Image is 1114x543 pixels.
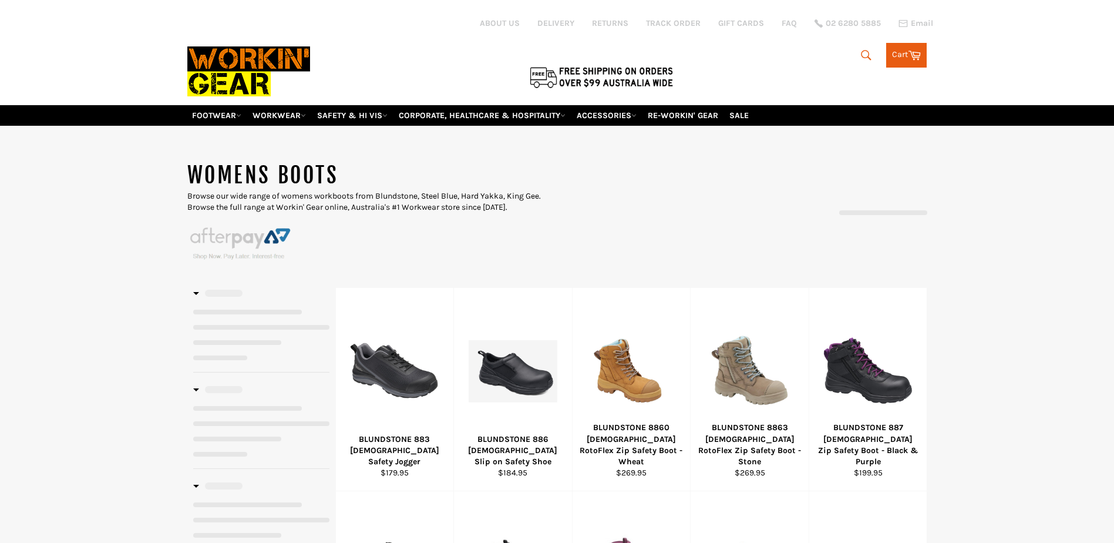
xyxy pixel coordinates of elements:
[528,65,675,89] img: Flat $9.95 shipping Australia wide
[580,422,683,467] div: BLUNDSTONE 8860 [DEMOGRAPHIC_DATA] RotoFlex Zip Safety Boot - Wheat
[580,467,683,478] div: $269.95
[453,288,572,491] a: BLUNDSTONE 886 Ladies Slip on Safety Shoe - Workin' Gear BLUNDSTONE 886 [DEMOGRAPHIC_DATA] Slip o...
[248,105,311,126] a: WORKWEAR
[343,467,446,478] div: $179.95
[809,288,927,491] a: BLUNDSTONE 887 Ladies Zip Safety Boot - Black & Purple BLUNDSTONE 887 [DEMOGRAPHIC_DATA] Zip Safe...
[816,422,920,467] div: BLUNDSTONE 887 [DEMOGRAPHIC_DATA] Zip Safety Boot - Black & Purple
[351,327,439,416] img: Workin Gear BLUNDSTONE 883 Ladies Safety Jogger
[572,105,641,126] a: ACCESSORIES
[592,18,628,29] a: RETURNS
[718,18,764,29] a: GIFT CARDS
[537,18,574,29] a: DELIVERY
[705,327,794,415] img: BLUNDSTONE 8863 Ladies RotoFlex Zip Safety Boot - Stone - Workin' Gear
[725,105,753,126] a: SALE
[824,327,913,416] img: BLUNDSTONE 887 Ladies Zip Safety Boot - Black & Purple
[187,38,310,105] img: Workin Gear leaders in Workwear, Safety Boots, PPE, Uniforms. Australia's No.1 in Workwear
[898,19,933,28] a: Email
[572,288,691,491] a: BLUNDSTONE 8860 Ladies RotoFlex Zip Safety Boot - Wheat - Workin' Gear BLUNDSTONE 8860 [DEMOGRAPH...
[187,161,557,190] h1: WOMENS BOOTS
[646,18,701,29] a: TRACK ORDER
[343,434,446,468] div: BLUNDSTONE 883 [DEMOGRAPHIC_DATA] Safety Jogger
[698,467,802,478] div: $269.95
[335,288,454,491] a: Workin Gear BLUNDSTONE 883 Ladies Safety Jogger BLUNDSTONE 883 [DEMOGRAPHIC_DATA] Safety Jogger $...
[394,105,570,126] a: CORPORATE, HEALTHCARE & HOSPITALITY
[187,190,557,213] p: Browse our wide range of womens workboots from Blundstone, Steel Blue, Hard Yakka, King Gee. Brow...
[312,105,392,126] a: SAFETY & HI VIS
[480,18,520,29] a: ABOUT US
[469,340,557,403] img: BLUNDSTONE 886 Ladies Slip on Safety Shoe - Workin' Gear
[587,327,676,416] img: BLUNDSTONE 8860 Ladies RotoFlex Zip Safety Boot - Wheat - Workin' Gear
[698,422,802,467] div: BLUNDSTONE 8863 [DEMOGRAPHIC_DATA] RotoFlex Zip Safety Boot - Stone
[187,105,246,126] a: FOOTWEAR
[462,434,565,468] div: BLUNDSTONE 886 [DEMOGRAPHIC_DATA] Slip on Safety Shoe
[816,467,920,478] div: $199.95
[826,19,881,28] span: 02 6280 5885
[643,105,723,126] a: RE-WORKIN' GEAR
[782,18,797,29] a: FAQ
[886,43,927,68] a: Cart
[815,19,881,28] a: 02 6280 5885
[911,19,933,28] span: Email
[690,288,809,491] a: BLUNDSTONE 8863 Ladies RotoFlex Zip Safety Boot - Stone - Workin' Gear BLUNDSTONE 8863 [DEMOGRAPH...
[462,467,565,478] div: $184.95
